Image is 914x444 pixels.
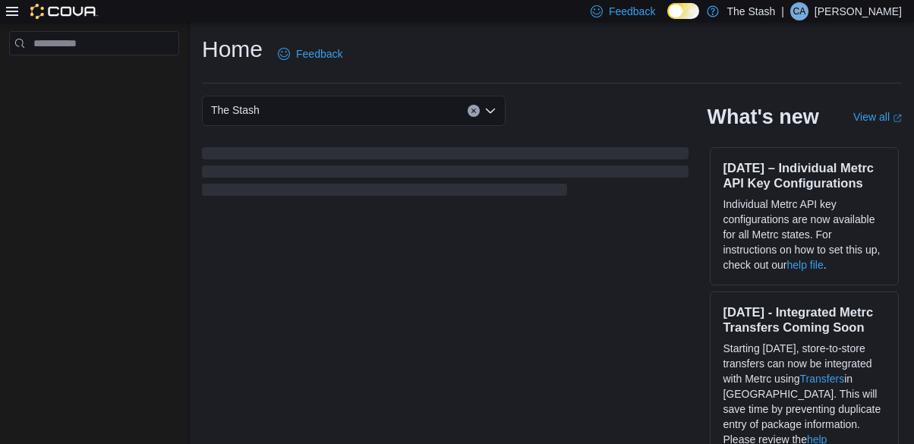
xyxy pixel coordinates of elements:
[30,4,98,19] img: Cova
[211,101,260,119] span: The Stash
[667,3,699,19] input: Dark Mode
[726,2,775,20] p: The Stash
[893,114,902,123] svg: External link
[815,2,902,20] p: [PERSON_NAME]
[272,39,348,69] a: Feedback
[723,304,886,335] h3: [DATE] - Integrated Metrc Transfers Coming Soon
[202,34,263,65] h1: Home
[609,4,655,19] span: Feedback
[484,105,496,117] button: Open list of options
[723,160,886,191] h3: [DATE] – Individual Metrc API Key Configurations
[202,150,689,199] span: Loading
[667,19,668,20] span: Dark Mode
[468,105,480,117] button: Clear input
[853,111,902,123] a: View allExternal link
[790,2,808,20] div: CeCe Acosta
[296,46,342,61] span: Feedback
[707,105,818,129] h2: What's new
[9,58,179,95] nav: Complex example
[793,2,806,20] span: CA
[781,2,784,20] p: |
[786,259,823,271] a: help file
[800,373,845,385] a: Transfers
[723,197,886,272] p: Individual Metrc API key configurations are now available for all Metrc states. For instructions ...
